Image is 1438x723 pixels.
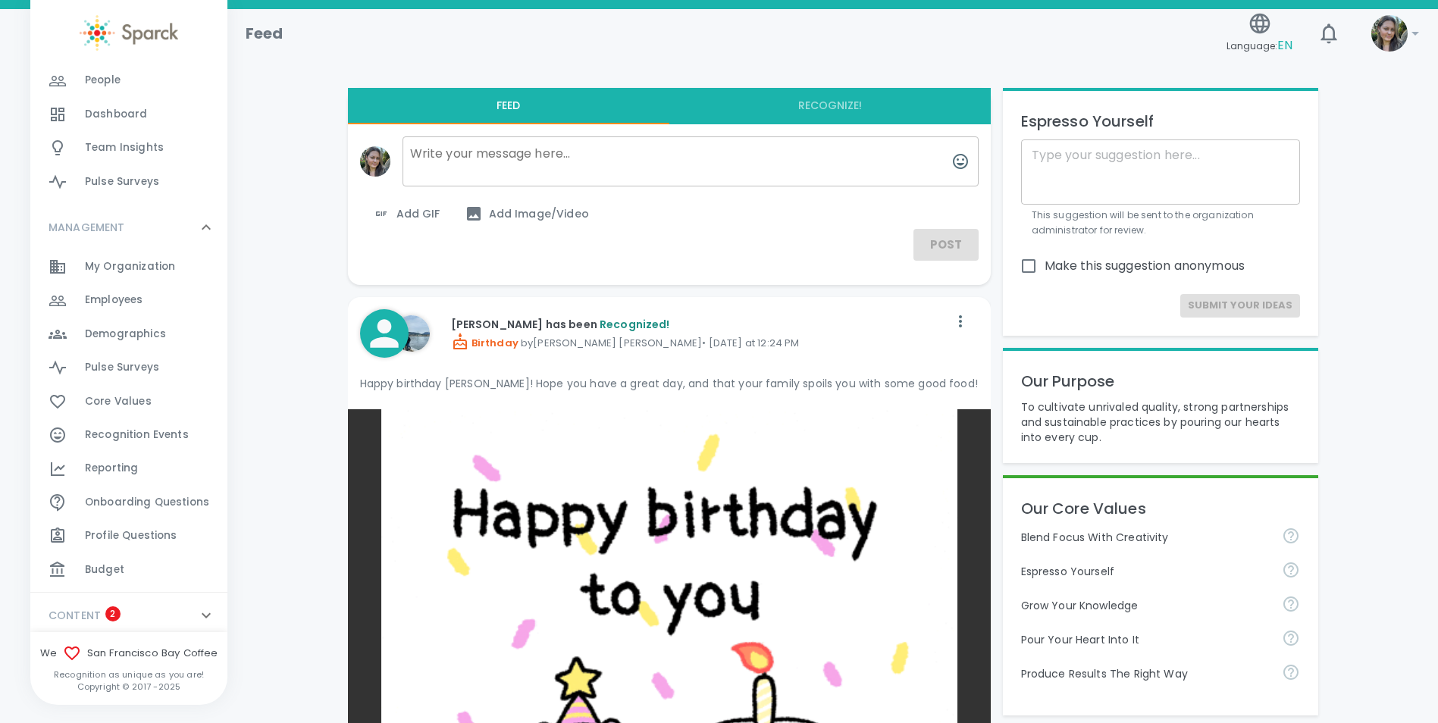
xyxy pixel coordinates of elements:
a: Team Insights [30,131,227,164]
a: Employees [30,283,227,317]
p: Our Core Values [1021,496,1300,521]
p: [PERSON_NAME] has been [451,317,948,332]
a: Recognition Events [30,418,227,452]
span: Language: [1227,36,1292,56]
span: Add GIF [372,205,440,223]
a: People [30,64,227,97]
img: Picture of Anna Belle Heredia [393,315,430,352]
span: We San Francisco Bay Coffee [30,644,227,662]
span: Budget [85,562,124,577]
p: Recognition as unique as you are! [30,668,227,681]
button: Recognize! [669,88,991,124]
p: To cultivate unrivaled quality, strong partnerships and sustainable practices by pouring our hear... [1021,399,1300,445]
div: MANAGEMENT [30,205,227,250]
span: Birthday [451,336,518,350]
p: Espresso Yourself [1021,564,1270,579]
img: Picture of Mackenzie [1371,15,1408,52]
svg: Achieve goals today and innovate for tomorrow [1282,527,1300,545]
span: Make this suggestion anonymous [1045,257,1245,275]
a: My Organization [30,250,227,283]
a: Budget [30,553,227,587]
svg: Find success working together and doing the right thing [1282,663,1300,681]
svg: Come to work to make a difference in your own way [1282,629,1300,647]
p: CONTENT [49,608,101,623]
a: Reporting [30,452,227,485]
p: Happy birthday [PERSON_NAME]! Hope you have a great day, and that your family spoils you with som... [360,376,979,391]
span: Onboarding Questions [85,495,209,510]
div: MANAGEMENT [30,250,227,593]
a: Profile Questions [30,519,227,552]
a: Pulse Surveys [30,351,227,384]
span: Employees [85,293,143,308]
p: Pour Your Heart Into It [1021,632,1270,647]
button: Language:EN [1220,7,1299,61]
span: Add Image/Video [465,205,589,223]
span: Dashboard [85,107,147,122]
h1: Feed [246,21,284,45]
p: Copyright © 2017 - 2025 [30,681,227,693]
a: Core Values [30,385,227,418]
p: by [PERSON_NAME] [PERSON_NAME] • [DATE] at 12:24 PM [451,333,948,351]
p: Grow Your Knowledge [1021,598,1270,613]
p: Our Purpose [1021,369,1300,393]
span: Recognition Events [85,427,189,443]
a: Onboarding Questions [30,486,227,519]
span: 2 [105,606,121,621]
span: My Organization [85,259,175,274]
img: Sparck logo [80,15,178,51]
p: Produce Results The Right Way [1021,666,1270,681]
span: Profile Questions [85,528,177,543]
span: Core Values [85,394,152,409]
span: Pulse Surveys [85,360,159,375]
img: Picture of Mackenzie [360,146,390,177]
svg: Share your voice and your ideas [1282,561,1300,579]
a: Pulse Surveys [30,165,227,199]
p: Espresso Yourself [1021,109,1300,133]
p: MANAGEMENT [49,220,125,235]
span: Reporting [85,461,138,476]
a: Sparck logo [30,15,227,51]
a: Demographics [30,318,227,351]
span: Team Insights [85,140,164,155]
div: interaction tabs [348,88,991,124]
span: Demographics [85,327,166,342]
span: EN [1277,36,1292,54]
span: Pulse Surveys [85,174,159,189]
a: Dashboard [30,98,227,131]
span: Recognized! [600,317,670,332]
p: This suggestion will be sent to the organization administrator for review. [1032,208,1289,238]
button: Feed [348,88,669,124]
div: CONTENT2 [30,593,227,638]
svg: Follow your curiosity and learn together [1282,595,1300,613]
span: People [85,73,121,88]
p: Blend Focus With Creativity [1021,530,1270,545]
